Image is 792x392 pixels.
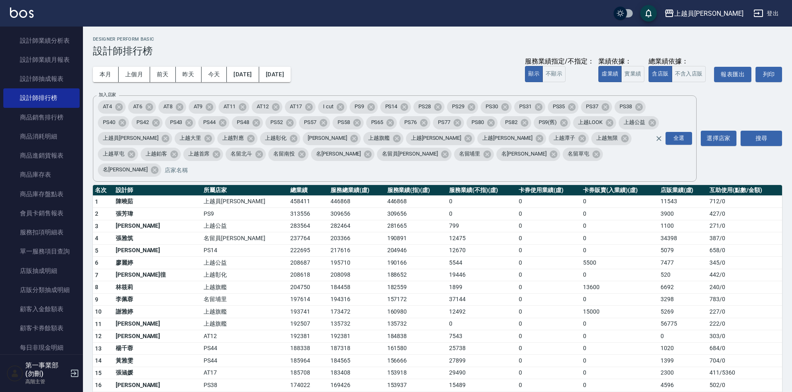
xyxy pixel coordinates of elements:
[621,66,644,82] button: 實業績
[658,318,707,330] td: 56775
[591,132,632,145] div: 上越無限
[202,306,288,318] td: 上越旗艦
[517,232,581,245] td: 0
[95,382,102,388] span: 16
[714,67,751,82] button: 報表匯出
[413,102,436,111] span: PS28
[707,306,782,318] td: 227 / 0
[3,69,80,88] a: 設計師抽成報表
[98,150,129,158] span: 上越草屯
[202,208,288,220] td: PS9
[385,208,447,220] td: 309656
[581,293,658,306] td: 0
[707,269,782,281] td: 442 / 0
[285,102,307,111] span: AT17
[288,195,328,208] td: 458411
[447,185,517,196] th: 服務業績(不指)(虛)
[95,272,98,278] span: 7
[385,306,447,318] td: 160980
[252,102,274,111] span: AT12
[175,134,206,142] span: 上越大里
[363,132,403,145] div: 上越旗艦
[226,148,266,161] div: 名留北斗
[750,6,782,21] button: 登出
[658,293,707,306] td: 3298
[114,293,202,306] td: 李佩蓉
[385,195,447,208] td: 446868
[95,198,98,205] span: 1
[517,257,581,269] td: 0
[385,257,447,269] td: 190166
[3,242,80,261] a: 單一服務項目查詢
[3,319,80,338] a: 顧客卡券餘額表
[3,108,80,127] a: 商品銷售排行榜
[581,195,658,208] td: 0
[328,208,385,220] td: 309656
[268,150,300,158] span: 名留南投
[385,281,447,294] td: 182559
[95,247,98,254] span: 5
[328,293,385,306] td: 194316
[10,7,34,18] img: Logo
[3,338,80,357] a: 每日非現金明細
[259,67,291,82] button: [DATE]
[741,131,782,146] button: 搜尋
[318,102,338,111] span: I cut
[3,261,80,280] a: 店販抽成明細
[288,244,328,257] td: 222695
[114,257,202,269] td: 廖麗婷
[328,195,385,208] td: 446868
[202,67,227,82] button: 今天
[189,102,208,111] span: AT9
[175,132,215,145] div: 上越大里
[385,232,447,245] td: 190891
[666,132,692,145] div: 全選
[202,185,288,196] th: 所屬店家
[265,118,288,127] span: PS52
[333,118,355,127] span: PS58
[98,116,129,129] div: PS40
[658,257,707,269] td: 7477
[3,204,80,223] a: 會員卡銷售報表
[131,116,163,129] div: PS42
[433,118,455,127] span: PS77
[119,67,150,82] button: 上個月
[114,318,202,330] td: [PERSON_NAME]
[99,92,116,98] label: 加入店家
[658,281,707,294] td: 6692
[328,232,385,245] td: 203366
[674,8,743,19] div: 上越員[PERSON_NAME]
[658,220,707,232] td: 1100
[265,116,296,129] div: PS52
[581,281,658,294] td: 13600
[664,130,694,146] button: Open
[3,223,80,242] a: 服務扣項明細表
[217,132,258,145] div: 上越對應
[581,232,658,245] td: 0
[183,150,215,158] span: 上越首席
[150,67,176,82] button: 前天
[548,100,579,114] div: PS35
[534,118,562,127] span: PS9(舊)
[615,100,646,114] div: PS38
[288,318,328,330] td: 192507
[202,220,288,232] td: 上越公益
[481,102,503,111] span: PS30
[3,185,80,204] a: 商品庫存盤點表
[477,134,537,142] span: 上越[PERSON_NAME]
[202,257,288,269] td: 上越公益
[581,269,658,281] td: 0
[226,150,257,158] span: 名留北斗
[514,102,537,111] span: PS31
[3,127,80,146] a: 商品消耗明細
[525,57,594,66] div: 服務業績指定/不指定：
[198,118,221,127] span: PS44
[581,100,612,114] div: PS37
[701,131,736,146] button: 選擇店家
[202,293,288,306] td: 名留埔里
[202,318,288,330] td: 上越旗艦
[581,306,658,318] td: 15000
[163,163,670,177] input: 店家名稱
[95,223,98,229] span: 3
[466,116,498,129] div: PS80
